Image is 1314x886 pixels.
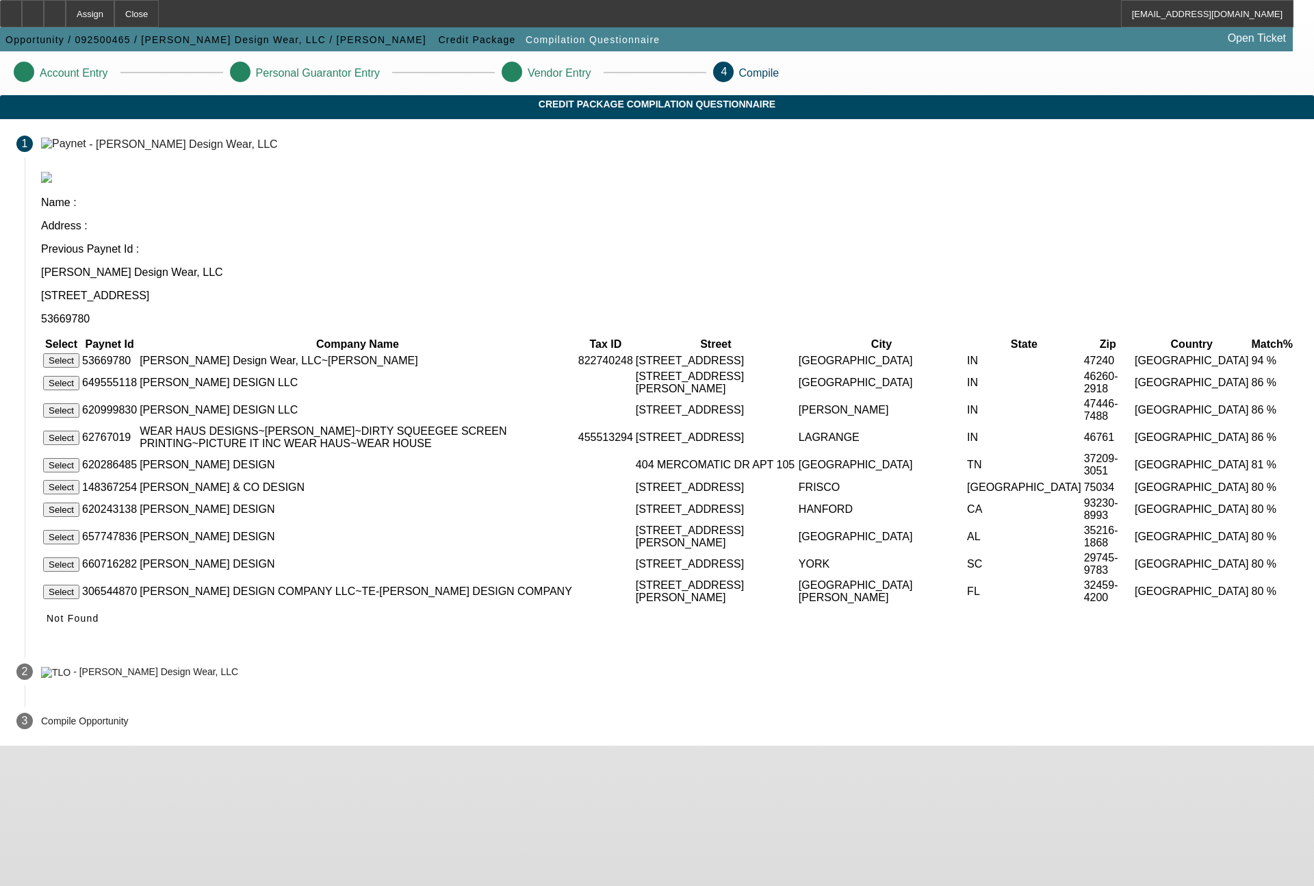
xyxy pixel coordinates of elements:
[41,290,1298,302] p: [STREET_ADDRESS]
[522,27,663,52] button: Compilation Questionnaire
[578,353,634,368] td: 822740248
[139,452,576,478] td: [PERSON_NAME] DESIGN
[43,403,79,418] button: Select
[966,579,1082,605] td: FL
[1251,370,1293,396] td: 86 %
[798,370,965,396] td: [GEOGRAPHIC_DATA]
[1134,425,1250,451] td: [GEOGRAPHIC_DATA]
[798,353,965,368] td: [GEOGRAPHIC_DATA]
[40,67,108,79] p: Account Entry
[1251,338,1293,351] th: Match%
[798,425,965,451] td: LAGRANGE
[966,425,1082,451] td: IN
[43,503,79,517] button: Select
[139,496,576,522] td: [PERSON_NAME] DESIGN
[1251,397,1293,423] td: 86 %
[1134,479,1250,495] td: [GEOGRAPHIC_DATA]
[1083,370,1133,396] td: 46260-2918
[435,27,519,52] button: Credit Package
[41,197,1298,209] p: Name :
[1134,524,1250,550] td: [GEOGRAPHIC_DATA]
[41,606,105,631] button: Not Found
[798,524,965,550] td: [GEOGRAPHIC_DATA]
[89,138,277,149] div: - [PERSON_NAME] Design Wear, LLC
[798,579,965,605] td: [GEOGRAPHIC_DATA][PERSON_NAME]
[43,458,79,472] button: Select
[43,353,79,368] button: Select
[1251,551,1293,577] td: 80 %
[42,338,80,351] th: Select
[635,579,797,605] td: [STREET_ADDRESS][PERSON_NAME]
[139,524,576,550] td: [PERSON_NAME] DESIGN
[798,452,965,478] td: [GEOGRAPHIC_DATA]
[1251,524,1293,550] td: 80 %
[635,370,797,396] td: [STREET_ADDRESS][PERSON_NAME]
[22,666,28,678] span: 2
[1134,338,1250,351] th: Country
[139,353,576,368] td: [PERSON_NAME] Design Wear, LLC~[PERSON_NAME]
[1083,397,1133,423] td: 47446-7488
[966,353,1082,368] td: IN
[1083,338,1133,351] th: Zip
[1134,579,1250,605] td: [GEOGRAPHIC_DATA]
[81,524,138,550] td: 657747836
[966,370,1082,396] td: IN
[1083,479,1133,495] td: 75034
[798,397,965,423] td: [PERSON_NAME]
[1083,579,1133,605] td: 32459-4200
[1134,353,1250,368] td: [GEOGRAPHIC_DATA]
[43,530,79,544] button: Select
[1251,579,1293,605] td: 80 %
[139,370,576,396] td: [PERSON_NAME] DESIGN LLC
[81,425,138,451] td: 62767019
[81,551,138,577] td: 660716282
[22,138,28,150] span: 1
[43,376,79,390] button: Select
[635,479,797,495] td: [STREET_ADDRESS]
[81,397,138,423] td: 620999830
[966,338,1082,351] th: State
[81,479,138,495] td: 148367254
[1251,496,1293,522] td: 80 %
[739,67,780,79] p: Compile
[41,243,1298,255] p: Previous Paynet Id :
[798,496,965,522] td: HANFORD
[1251,353,1293,368] td: 94 %
[81,452,138,478] td: 620286485
[1251,425,1293,451] td: 86 %
[798,338,965,351] th: City
[1083,452,1133,478] td: 37209-3051
[635,496,797,522] td: [STREET_ADDRESS]
[81,338,138,351] th: Paynet Id
[966,452,1082,478] td: TN
[1134,551,1250,577] td: [GEOGRAPHIC_DATA]
[798,551,965,577] td: YORK
[966,397,1082,423] td: IN
[139,579,576,605] td: [PERSON_NAME] DESIGN COMPANY LLC~TE-[PERSON_NAME] DESIGN COMPANY
[1134,496,1250,522] td: [GEOGRAPHIC_DATA]
[43,431,79,445] button: Select
[1134,370,1250,396] td: [GEOGRAPHIC_DATA]
[139,551,576,577] td: [PERSON_NAME] DESIGN
[81,496,138,522] td: 620243138
[635,425,797,451] td: [STREET_ADDRESS]
[139,479,576,495] td: [PERSON_NAME] & CO DESIGN
[721,66,727,77] span: 4
[1134,397,1250,423] td: [GEOGRAPHIC_DATA]
[47,613,99,624] span: Not Found
[81,579,138,605] td: 306544870
[43,480,79,494] button: Select
[41,667,70,678] img: TLO
[10,99,1304,110] span: Credit Package Compilation Questionnaire
[635,397,797,423] td: [STREET_ADDRESS]
[635,452,797,478] td: 404 MERCOMATIC DR APT 105
[1083,551,1133,577] td: 29745-9783
[139,425,576,451] td: WEAR HAUS DESIGNS~[PERSON_NAME]~DIRTY SQUEEGEE SCREEN PRINTING~PICTURE IT INC WEAR HAUS~WEAR HOUSE
[635,524,797,550] td: [STREET_ADDRESS][PERSON_NAME]
[1251,452,1293,478] td: 81 %
[578,425,634,451] td: 455513294
[139,397,576,423] td: [PERSON_NAME] DESIGN LLC
[43,585,79,599] button: Select
[966,479,1082,495] td: [GEOGRAPHIC_DATA]
[578,338,634,351] th: Tax ID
